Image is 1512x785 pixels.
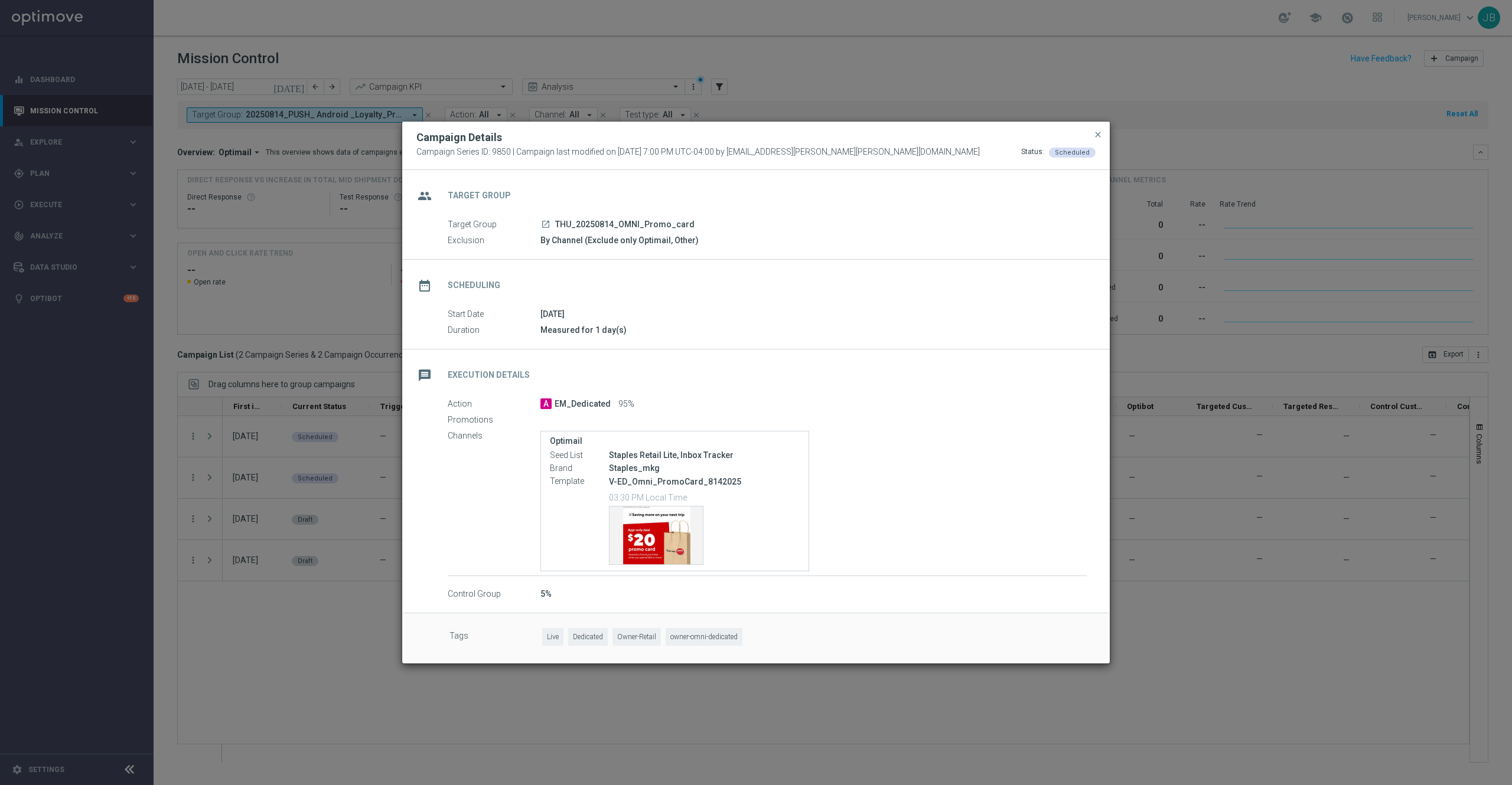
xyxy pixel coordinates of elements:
[448,369,530,381] h2: Execution Details
[448,190,511,201] h2: Target Group
[609,449,800,461] div: Staples Retail Lite, Inbox Tracker
[540,308,1087,320] div: [DATE]
[540,398,552,409] span: A
[414,185,435,207] i: group
[555,399,611,410] span: EM_Dedicated
[609,476,800,487] p: V-ED_Omni_PromoCard_8142025
[448,220,540,230] label: Target Group
[550,436,800,446] label: Optimail
[618,399,634,410] span: 95%
[448,589,540,600] label: Control Group
[416,130,502,145] h2: Campaign Details
[555,220,695,230] span: THU_20250814_OMNI_Promo_card
[541,220,550,229] i: launch
[449,628,542,646] label: Tags
[1093,130,1103,139] span: close
[666,628,742,646] span: owner-omni-dedicated
[414,365,435,386] i: message
[540,220,551,230] a: launch
[550,450,609,461] label: Seed List
[568,628,608,646] span: Dedicated
[612,628,661,646] span: Owner-Retail
[550,476,609,487] label: Template
[540,324,1087,336] div: Measured for 1 day(s)
[550,463,609,474] label: Brand
[609,491,800,503] p: 03:30 PM Local Time
[416,147,980,158] span: Campaign Series ID: 9850 | Campaign last modified on [DATE] 7:00 PM UTC-04:00 by [EMAIL_ADDRESS][...
[448,325,540,336] label: Duration
[448,280,500,291] h2: Scheduling
[540,588,1087,600] div: 5%
[542,628,563,646] span: Live
[448,399,540,410] label: Action
[609,462,800,474] div: Staples_mkg
[448,235,540,246] label: Exclusion
[414,275,435,296] i: date_range
[1055,149,1090,156] span: Scheduled
[1049,147,1096,156] colored-tag: Scheduled
[448,431,540,441] label: Channels
[448,415,540,426] label: Promotions
[1021,147,1044,158] div: Status:
[540,234,1087,246] div: By Channel (Exclude only Optimail, Other)
[448,309,540,320] label: Start Date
